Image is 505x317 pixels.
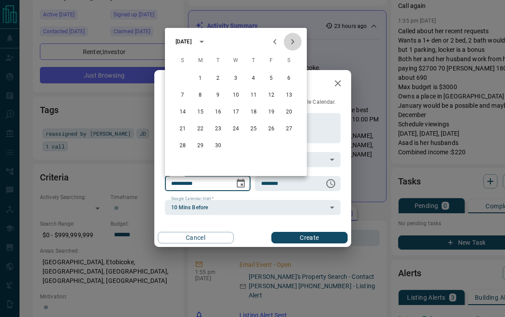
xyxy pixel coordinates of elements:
[246,104,262,120] button: 18
[263,104,279,120] button: 19
[232,175,250,192] button: Choose date, selected date is Aug 15, 2025
[263,70,279,86] button: 5
[246,87,262,103] button: 11
[192,121,208,137] button: 22
[266,33,284,51] button: Previous month
[175,138,191,154] button: 28
[261,172,273,178] label: Time
[192,87,208,103] button: 8
[210,121,226,137] button: 23
[210,52,226,70] span: Tuesday
[171,196,214,202] label: Google Calendar Alert
[281,121,297,137] button: 27
[165,200,341,215] div: 10 Mins Before
[263,52,279,70] span: Friday
[281,87,297,103] button: 13
[281,70,297,86] button: 6
[228,52,244,70] span: Wednesday
[228,121,244,137] button: 24
[176,38,192,46] div: [DATE]
[192,138,208,154] button: 29
[194,34,209,49] button: calendar view is open, switch to year view
[175,104,191,120] button: 14
[322,175,340,192] button: Choose time, selected time is 6:00 AM
[263,121,279,137] button: 26
[154,70,214,98] h2: New Task
[246,70,262,86] button: 4
[175,87,191,103] button: 7
[281,104,297,120] button: 20
[158,232,234,243] button: Cancel
[192,70,208,86] button: 1
[210,104,226,120] button: 16
[271,232,347,243] button: Create
[228,104,244,120] button: 17
[210,70,226,86] button: 2
[192,52,208,70] span: Monday
[175,52,191,70] span: Sunday
[192,104,208,120] button: 15
[281,52,297,70] span: Saturday
[210,87,226,103] button: 9
[228,87,244,103] button: 10
[210,138,226,154] button: 30
[228,70,244,86] button: 3
[246,52,262,70] span: Thursday
[171,172,182,178] label: Date
[175,121,191,137] button: 21
[284,33,301,51] button: Next month
[263,87,279,103] button: 12
[246,121,262,137] button: 25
